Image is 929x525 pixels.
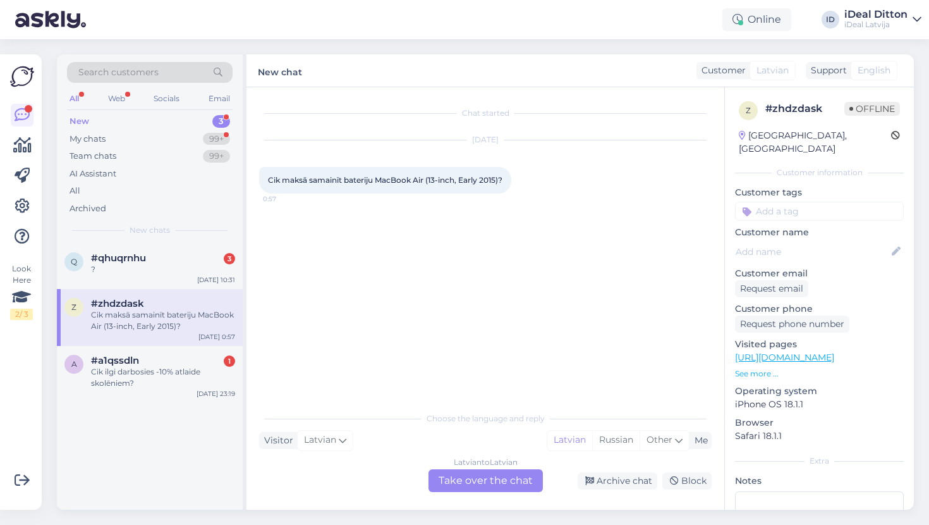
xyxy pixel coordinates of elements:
div: All [70,185,80,197]
div: Archived [70,202,106,215]
p: Customer email [735,267,904,280]
span: Other [647,434,672,445]
div: ? [91,264,235,275]
div: Block [662,472,712,490]
div: Latvian to Latvian [454,457,518,468]
div: Online [722,8,791,31]
a: [URL][DOMAIN_NAME] [735,352,834,363]
div: [DATE] 0:57 [198,332,235,342]
span: Search customers [78,66,159,79]
div: 3 [212,115,230,128]
div: [DATE] 10:31 [197,275,235,285]
div: 3 [224,253,235,264]
div: 99+ [203,150,230,163]
p: Notes [735,474,904,488]
div: 2 / 3 [10,309,33,320]
div: AI Assistant [70,168,116,180]
div: # zhdzdask [765,101,844,116]
div: Chat started [259,108,712,119]
p: Safari 18.1.1 [735,429,904,443]
p: Operating system [735,385,904,398]
span: Latvian [304,433,336,447]
p: Visited pages [735,338,904,351]
span: a [71,359,77,369]
span: English [858,64,890,77]
span: Cik maksā samainīt bateriju MacBook Air (13-inch, Early 2015)? [268,175,502,185]
span: z [71,302,76,312]
p: Customer phone [735,302,904,316]
div: Choose the language and reply [259,413,712,424]
span: #a1qssdln [91,355,139,366]
div: New [70,115,89,128]
span: Offline [844,102,900,116]
div: Cik maksā samainīt bateriju MacBook Air (13-inch, Early 2015)? [91,309,235,332]
div: ID [822,11,839,28]
input: Add a tag [735,202,904,221]
img: Askly Logo [10,65,34,89]
div: Socials [151,90,182,107]
div: [GEOGRAPHIC_DATA], [GEOGRAPHIC_DATA] [739,129,891,156]
span: #zhdzdask [91,298,144,309]
div: Team chats [70,150,116,163]
p: Customer tags [735,186,904,199]
div: 1 [224,355,235,367]
span: New chats [130,225,170,236]
span: 0:57 [263,194,310,204]
div: Latvian [547,431,592,450]
span: q [71,257,77,266]
div: Russian [592,431,640,450]
div: Take over the chat [428,469,543,492]
div: Customer [696,64,746,77]
span: z [746,106,751,115]
div: Request email [735,280,808,297]
div: Cik ilgi darbosies -10% atlaide skolēniem? [91,366,235,389]
div: All [67,90,82,107]
div: Web [106,90,128,107]
div: Visitor [259,434,293,447]
div: [DATE] [259,134,712,145]
div: Archive chat [578,472,657,490]
p: Customer name [735,226,904,239]
div: Email [206,90,233,107]
p: See more ... [735,368,904,380]
div: Support [806,64,847,77]
div: iDeal Ditton [844,9,908,20]
p: Browser [735,416,904,429]
input: Add name [736,245,889,259]
div: [DATE] 23:19 [197,389,235,398]
label: New chat [258,62,302,79]
a: iDeal DittoniDeal Latvija [844,9,921,30]
div: Look Here [10,263,33,320]
div: Extra [735,455,904,467]
div: Me [689,434,708,447]
div: My chats [70,133,106,145]
div: 99+ [203,133,230,145]
span: Latvian [756,64,789,77]
div: iDeal Latvija [844,20,908,30]
p: iPhone OS 18.1.1 [735,398,904,411]
div: Customer information [735,167,904,178]
span: #qhuqrnhu [91,252,146,264]
div: Request phone number [735,316,849,333]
